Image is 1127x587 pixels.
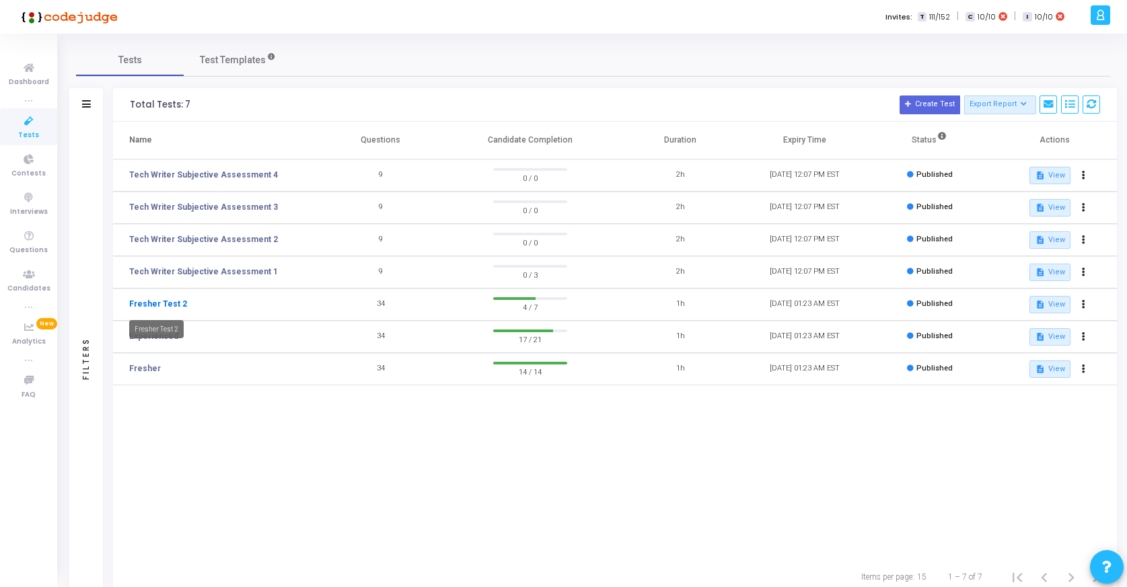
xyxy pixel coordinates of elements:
[917,571,926,583] div: 15
[618,288,742,321] td: 1h
[743,353,867,385] td: [DATE] 01:23 AM EST
[1029,264,1070,281] button: View
[966,12,974,22] span: C
[978,11,996,23] span: 10/10
[318,256,443,288] td: 9
[1029,360,1070,378] button: View
[129,298,187,310] a: Fresher Test 2
[80,284,92,432] div: Filters
[1029,231,1070,249] button: View
[200,53,266,67] span: Test Templates
[10,206,48,218] span: Interviews
[12,336,46,348] span: Analytics
[916,299,953,308] span: Published
[957,9,959,24] span: |
[992,122,1117,159] th: Actions
[22,389,36,401] span: FAQ
[493,203,567,217] span: 0 / 0
[129,201,278,213] a: Tech Writer Subjective Assessment 3
[916,364,953,373] span: Published
[11,168,46,180] span: Contests
[7,283,50,295] span: Candidates
[743,122,867,159] th: Expiry Time
[743,321,867,353] td: [DATE] 01:23 AM EST
[1029,296,1070,313] button: View
[17,3,118,30] img: logo
[618,353,742,385] td: 1h
[867,122,992,159] th: Status
[493,171,567,184] span: 0 / 0
[130,100,190,110] div: Total Tests: 7
[129,233,278,245] a: Tech Writer Subjective Assessment 2
[318,192,443,224] td: 9
[916,170,953,179] span: Published
[318,224,443,256] td: 9
[318,288,443,321] td: 34
[318,353,443,385] td: 34
[916,267,953,276] span: Published
[1029,199,1070,217] button: View
[916,202,953,211] span: Published
[916,331,953,340] span: Published
[1029,328,1070,346] button: View
[743,192,867,224] td: [DATE] 12:07 PM EST
[743,159,867,192] td: [DATE] 12:07 PM EST
[493,235,567,249] span: 0 / 0
[9,77,49,88] span: Dashboard
[1035,203,1044,212] mat-icon: description
[318,159,443,192] td: 9
[443,122,618,159] th: Candidate Completion
[929,11,950,23] span: 111/152
[861,571,914,583] div: Items per page:
[1035,332,1044,342] mat-icon: description
[493,332,567,346] span: 17 / 21
[1035,268,1044,277] mat-icon: description
[964,95,1036,114] button: Export Report
[36,318,57,329] span: New
[129,320,184,338] div: Fresher Test 2
[493,268,567,281] span: 0 / 3
[1035,364,1044,374] mat-icon: description
[743,224,867,256] td: [DATE] 12:07 PM EST
[129,266,278,278] a: Tech Writer Subjective Assessment 1
[9,245,48,256] span: Questions
[618,192,742,224] td: 2h
[118,53,142,67] span: Tests
[743,288,867,321] td: [DATE] 01:23 AM EST
[1014,9,1016,24] span: |
[493,300,567,313] span: 4 / 7
[618,321,742,353] td: 1h
[1035,171,1044,180] mat-icon: description
[318,122,443,159] th: Questions
[618,159,742,192] td: 2h
[129,362,161,375] a: Fresher
[916,235,953,243] span: Published
[1035,11,1053,23] span: 10/10
[918,12,926,22] span: T
[743,256,867,288] td: [DATE] 12:07 PM EST
[1035,235,1044,245] mat-icon: description
[493,364,567,378] span: 14 / 14
[618,122,742,159] th: Duration
[113,122,318,159] th: Name
[618,256,742,288] td: 2h
[618,224,742,256] td: 2h
[885,11,912,23] label: Invites:
[1023,12,1031,22] span: I
[900,95,960,114] button: Create Test
[18,130,39,141] span: Tests
[318,321,443,353] td: 34
[129,169,278,181] a: Tech Writer Subjective Assessment 4
[1029,167,1070,184] button: View
[948,571,982,583] div: 1 – 7 of 7
[1035,300,1044,309] mat-icon: description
